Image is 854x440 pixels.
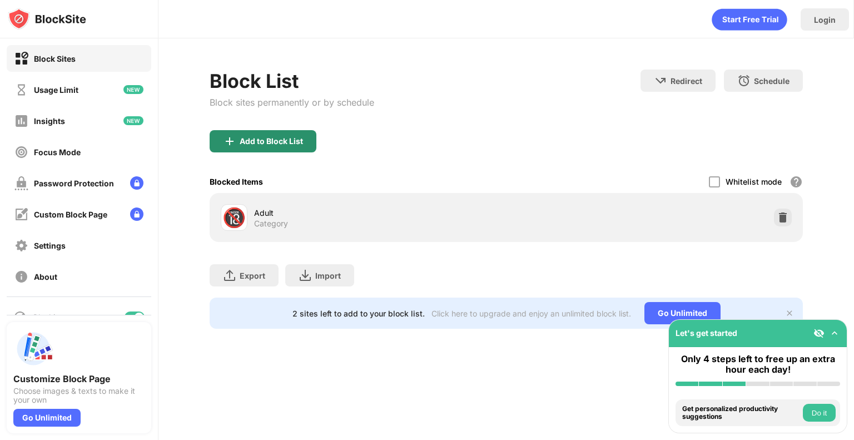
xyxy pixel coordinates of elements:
[210,177,263,186] div: Blocked Items
[34,54,76,63] div: Block Sites
[34,147,81,157] div: Focus Mode
[13,409,81,427] div: Go Unlimited
[14,145,28,159] img: focus-off.svg
[222,206,246,229] div: 🔞
[210,70,374,92] div: Block List
[210,97,374,108] div: Block sites permanently or by schedule
[34,179,114,188] div: Password Protection
[130,176,143,190] img: lock-menu.svg
[14,114,28,128] img: insights-off.svg
[13,387,145,404] div: Choose images & texts to make it your own
[13,329,53,369] img: push-custom-page.svg
[254,219,288,229] div: Category
[33,313,64,322] div: Blocking
[34,272,57,281] div: About
[14,52,28,66] img: block-on.svg
[814,15,836,24] div: Login
[671,76,702,86] div: Redirect
[14,270,28,284] img: about-off.svg
[123,116,143,125] img: new-icon.svg
[644,302,721,324] div: Go Unlimited
[240,137,303,146] div: Add to Block List
[431,309,631,318] div: Click here to upgrade and enjoy an unlimited block list.
[13,373,145,384] div: Customize Block Page
[785,309,794,318] img: x-button.svg
[8,8,86,30] img: logo-blocksite.svg
[315,271,341,280] div: Import
[676,354,840,375] div: Only 4 steps left to free up an extra hour each day!
[754,76,790,86] div: Schedule
[14,83,28,97] img: time-usage-off.svg
[676,328,737,338] div: Let's get started
[726,177,782,186] div: Whitelist mode
[34,85,78,95] div: Usage Limit
[240,271,265,280] div: Export
[14,176,28,190] img: password-protection-off.svg
[14,207,28,221] img: customize-block-page-off.svg
[682,405,800,421] div: Get personalized productivity suggestions
[14,239,28,253] img: settings-off.svg
[34,210,107,219] div: Custom Block Page
[130,207,143,221] img: lock-menu.svg
[803,404,836,422] button: Do it
[123,85,143,94] img: new-icon.svg
[813,328,825,339] img: eye-not-visible.svg
[13,310,27,324] img: blocking-icon.svg
[712,8,787,31] div: animation
[34,241,66,250] div: Settings
[254,207,506,219] div: Adult
[829,328,840,339] img: omni-setup-toggle.svg
[292,309,425,318] div: 2 sites left to add to your block list.
[34,116,65,126] div: Insights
